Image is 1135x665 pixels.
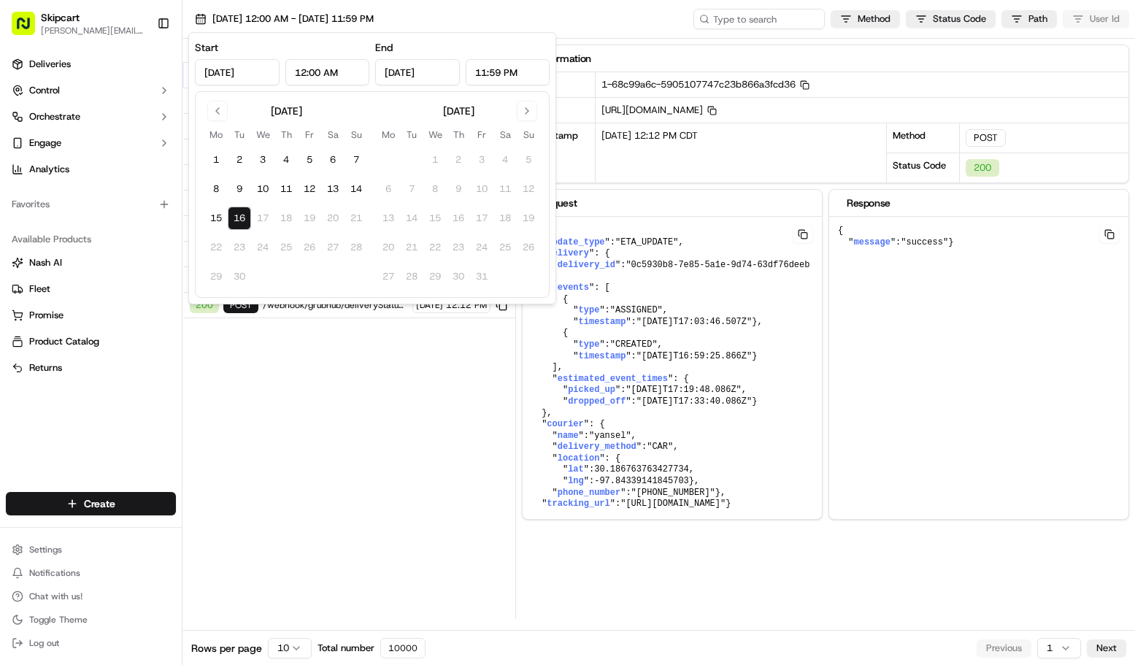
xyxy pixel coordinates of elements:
[6,53,176,76] a: Deliveries
[285,59,370,85] input: Time
[345,177,368,201] button: 14
[601,78,809,91] span: 1-68c99a6c-5905107747c23b866a3fcd36
[416,299,443,311] span: [DATE]
[121,226,126,238] span: •
[6,6,151,41] button: Skipcart[PERSON_NAME][EMAIL_ADDRESS][DOMAIN_NAME]
[38,94,263,109] input: Got a question? Start typing here...
[620,499,726,509] span: "[URL][DOMAIN_NAME]"
[6,610,176,630] button: Toggle Theme
[375,59,460,85] input: Date
[298,148,321,172] button: 5
[321,127,345,142] th: Saturday
[6,633,176,653] button: Log out
[29,591,82,602] span: Chat with us!
[447,127,470,142] th: Thursday
[558,453,600,464] span: location
[610,339,658,350] span: "CREATED"
[547,419,583,429] span: courier
[636,351,752,361] span: "[DATE]T16:59:25.866Z"
[29,287,112,301] span: Knowledge Base
[579,305,600,315] span: type
[274,177,298,201] button: 11
[6,251,176,274] button: Nash AI
[274,127,298,142] th: Thursday
[298,177,321,201] button: 12
[6,228,176,251] div: Available Products
[318,642,374,655] span: Total number
[615,237,678,247] span: "ETA_UPDATE"
[190,297,219,313] div: 200
[204,148,228,172] button: 1
[12,309,170,322] a: Promise
[531,260,810,282] span: "0c5930b8-7e85-5a1e-9d74-63df76deeb2f"
[568,385,615,395] span: picked_up
[228,127,251,142] th: Tuesday
[29,637,59,649] span: Log out
[263,299,408,311] span: /webhook/grubhub/deliveryStatusUpdate
[6,356,176,380] button: Returns
[6,304,176,327] button: Promise
[228,148,251,172] button: 2
[558,260,615,270] span: delivery_id
[596,123,886,182] div: [DATE] 12:12 PM CDT
[589,431,631,441] span: "yansel"
[6,563,176,583] button: Notifications
[547,248,589,258] span: delivery
[558,488,620,498] span: phone_number
[103,322,177,334] a: Powered byPylon
[517,101,537,121] button: Go to next month
[29,227,41,239] img: 1736555255976-a54dd68f-1ca7-489b-9aae-adbdc363a1c4
[188,9,380,29] button: [DATE] 12:00 AM - [DATE] 11:59 PM
[831,10,900,28] button: Method
[29,58,71,71] span: Deliveries
[933,12,986,26] span: Status Code
[636,396,752,407] span: "[DATE]T17:33:40.086Z"
[12,282,170,296] a: Fleet
[45,226,118,238] span: [PERSON_NAME]
[540,196,804,210] div: Request
[966,159,999,177] div: 200
[9,281,118,307] a: 📗Knowledge Base
[251,177,274,201] button: 10
[15,139,41,166] img: 1736555255976-a54dd68f-1ca7-489b-9aae-adbdc363a1c4
[568,396,626,407] span: dropped_off
[29,110,80,123] span: Orchestrate
[6,277,176,301] button: Fleet
[251,127,274,142] th: Wednesday
[195,59,280,85] input: Date
[1028,12,1047,26] span: Path
[594,464,689,474] span: 30.186763763427734
[853,237,890,247] span: message
[41,25,145,36] button: [PERSON_NAME][EMAIL_ADDRESS][DOMAIN_NAME]
[15,288,26,300] div: 📗
[6,586,176,607] button: Chat with us!
[29,163,69,176] span: Analytics
[29,567,80,579] span: Notifications
[380,638,426,658] div: 10000
[345,127,368,142] th: Sunday
[6,539,176,560] button: Settings
[66,139,239,154] div: Start new chat
[138,287,234,301] span: API Documentation
[66,154,201,166] div: We're available if you need us!
[84,496,115,511] span: Create
[1001,10,1057,28] button: Path
[12,335,170,348] a: Product Catalog
[145,323,177,334] span: Pylon
[523,97,596,123] div: Url
[6,79,176,102] button: Control
[610,305,663,315] span: "ASSIGNED"
[41,10,80,25] span: Skipcart
[631,488,715,498] span: "[PHONE_NUMBER]"
[901,237,948,247] span: "success"
[517,127,540,142] th: Sunday
[195,41,218,54] label: Start
[29,84,60,97] span: Control
[204,177,228,201] button: 8
[204,207,228,230] button: 15
[568,476,584,486] span: lng
[443,104,474,118] div: [DATE]
[207,101,228,121] button: Go to previous month
[29,335,99,348] span: Product Catalog
[693,9,825,29] input: Type to search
